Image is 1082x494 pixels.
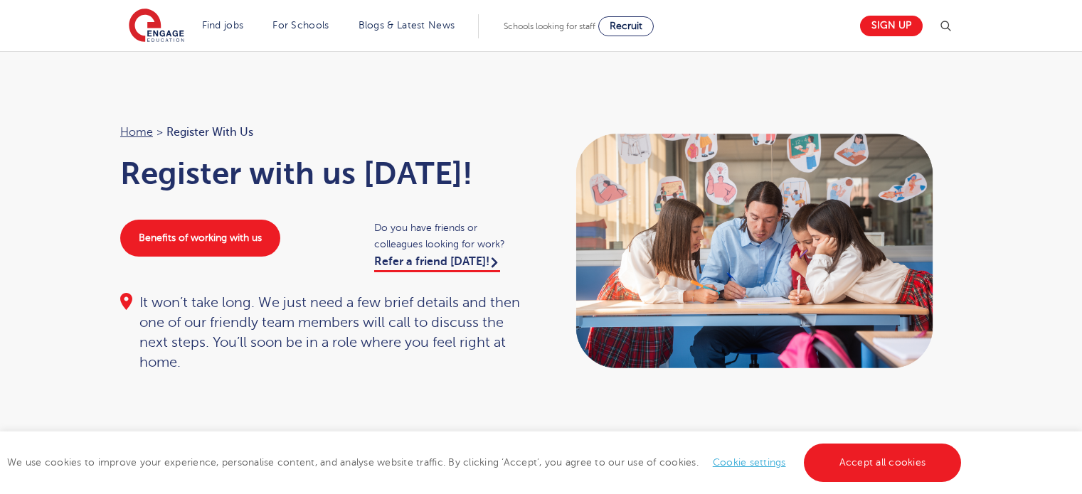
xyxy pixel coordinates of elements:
a: Home [120,126,153,139]
a: Cookie settings [713,457,786,468]
nav: breadcrumb [120,123,527,141]
a: For Schools [272,20,329,31]
span: Register with us [166,123,253,141]
a: Benefits of working with us [120,220,280,257]
a: Sign up [860,16,923,36]
span: Recruit [610,21,642,31]
h1: Register with us [DATE]! [120,156,527,191]
a: Blogs & Latest News [359,20,455,31]
a: Find jobs [202,20,244,31]
span: We use cookies to improve your experience, personalise content, and analyse website traffic. By c... [7,457,965,468]
span: Schools looking for staff [504,21,595,31]
a: Refer a friend [DATE]! [374,255,500,272]
a: Accept all cookies [804,444,962,482]
div: It won’t take long. We just need a few brief details and then one of our friendly team members wi... [120,293,527,372]
span: > [157,126,163,139]
span: Do you have friends or colleagues looking for work? [374,220,527,252]
a: Recruit [598,16,654,36]
img: Engage Education [129,9,184,44]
